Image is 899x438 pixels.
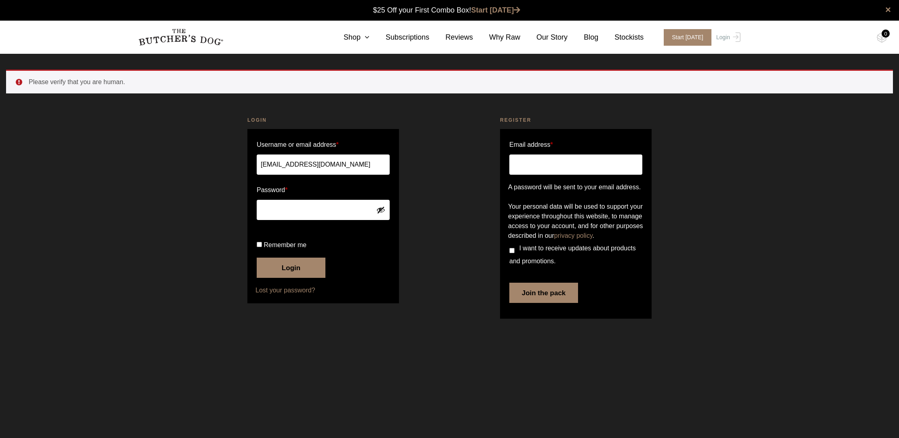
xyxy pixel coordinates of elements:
span: I want to receive updates about products and promotions. [509,245,636,264]
a: Shop [327,32,369,43]
input: Remember me [257,242,262,247]
p: A password will be sent to your email address. [508,182,644,192]
button: Login [257,258,325,278]
label: Password [257,184,390,197]
p: Your personal data will be used to support your experience throughout this website, to manage acc... [508,202,644,241]
h2: Register [500,116,652,124]
span: Start [DATE] [664,29,711,46]
a: Login [714,29,741,46]
a: close [885,5,891,15]
div: 0 [882,30,890,38]
li: Please verify that you are human. [29,77,880,87]
label: Username or email address [257,138,390,151]
h2: Login [247,116,399,124]
a: Blog [568,32,598,43]
button: Show password [376,205,385,214]
a: Subscriptions [369,32,429,43]
label: Email address [509,138,553,151]
button: Join the pack [509,283,578,303]
a: Start [DATE] [471,6,521,14]
a: Start [DATE] [656,29,714,46]
a: Lost your password? [255,286,391,295]
a: privacy policy [554,232,593,239]
a: Why Raw [473,32,520,43]
span: Remember me [264,241,306,248]
a: Stockists [598,32,644,43]
a: Reviews [429,32,473,43]
img: TBD_Cart-Empty.png [877,32,887,43]
input: I want to receive updates about products and promotions. [509,248,515,253]
a: Our Story [520,32,568,43]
